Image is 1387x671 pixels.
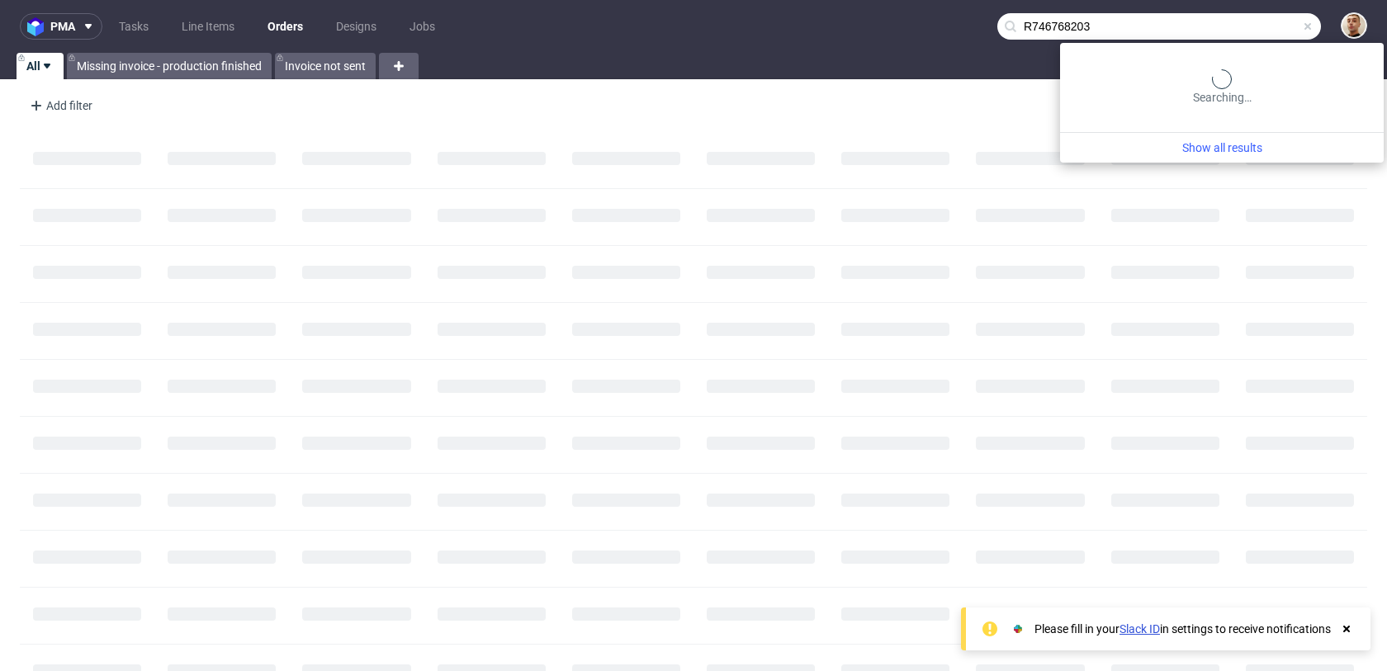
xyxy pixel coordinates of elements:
[1067,69,1377,106] div: Searching…
[27,17,50,36] img: logo
[258,13,313,40] a: Orders
[23,92,96,119] div: Add filter
[326,13,386,40] a: Designs
[109,13,159,40] a: Tasks
[67,53,272,79] a: Missing invoice - production finished
[50,21,75,32] span: pma
[20,13,102,40] button: pma
[1120,622,1160,636] a: Slack ID
[1342,14,1366,37] img: Bartłomiej Leśniczuk
[17,53,64,79] a: All
[172,13,244,40] a: Line Items
[400,13,445,40] a: Jobs
[1034,621,1331,637] div: Please fill in your in settings to receive notifications
[1067,139,1377,156] a: Show all results
[275,53,376,79] a: Invoice not sent
[1010,621,1026,637] img: Slack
